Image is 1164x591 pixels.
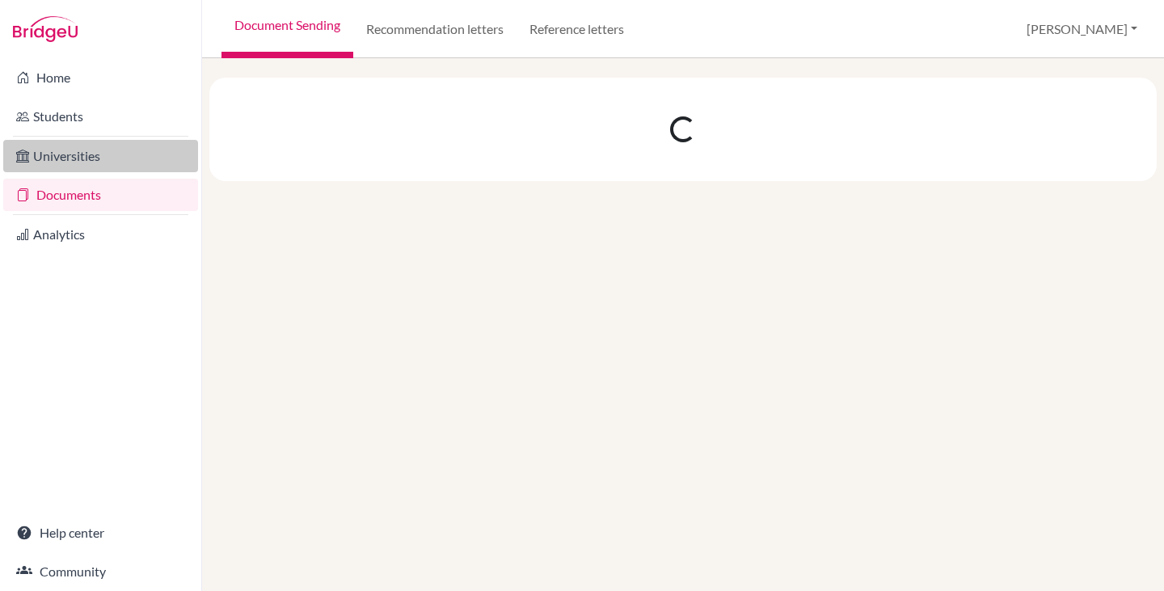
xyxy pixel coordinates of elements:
[3,555,198,588] a: Community
[3,140,198,172] a: Universities
[3,517,198,549] a: Help center
[3,61,198,94] a: Home
[1019,14,1145,44] button: [PERSON_NAME]
[3,100,198,133] a: Students
[3,179,198,211] a: Documents
[3,218,198,251] a: Analytics
[13,16,78,42] img: Bridge-U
